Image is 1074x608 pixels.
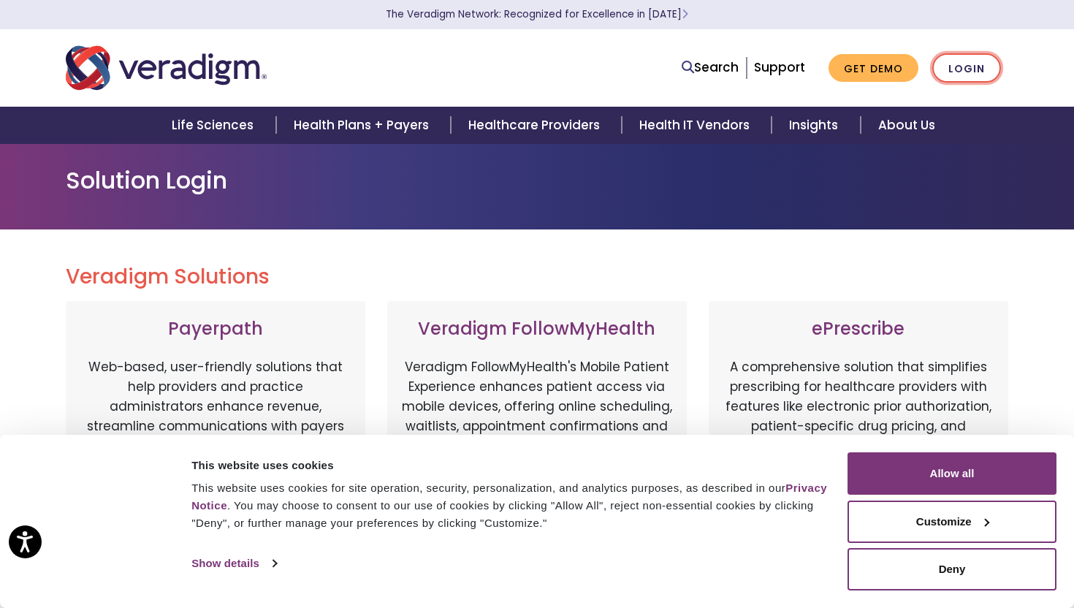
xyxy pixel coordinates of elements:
[191,552,276,574] a: Show details
[66,265,1008,289] h2: Veradigm Solutions
[861,107,953,144] a: About Us
[402,357,672,496] p: Veradigm FollowMyHealth's Mobile Patient Experience enhances patient access via mobile devices, o...
[191,479,831,532] div: This website uses cookies for site operation, security, personalization, and analytics purposes, ...
[754,58,805,76] a: Support
[191,457,831,474] div: This website uses cookies
[723,319,994,340] h3: ePrescribe
[682,58,739,77] a: Search
[66,44,267,92] img: Veradigm logo
[386,7,688,21] a: The Veradigm Network: Recognized for Excellence in [DATE]Learn More
[451,107,622,144] a: Healthcare Providers
[772,107,860,144] a: Insights
[80,357,351,511] p: Web-based, user-friendly solutions that help providers and practice administrators enhance revenu...
[848,452,1056,495] button: Allow all
[793,517,1056,590] iframe: Drift Chat Widget
[622,107,772,144] a: Health IT Vendors
[66,167,1008,194] h1: Solution Login
[402,319,672,340] h3: Veradigm FollowMyHealth
[682,7,688,21] span: Learn More
[80,319,351,340] h3: Payerpath
[848,501,1056,543] button: Customize
[276,107,451,144] a: Health Plans + Payers
[723,357,994,511] p: A comprehensive solution that simplifies prescribing for healthcare providers with features like ...
[829,54,918,83] a: Get Demo
[932,53,1001,83] a: Login
[154,107,275,144] a: Life Sciences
